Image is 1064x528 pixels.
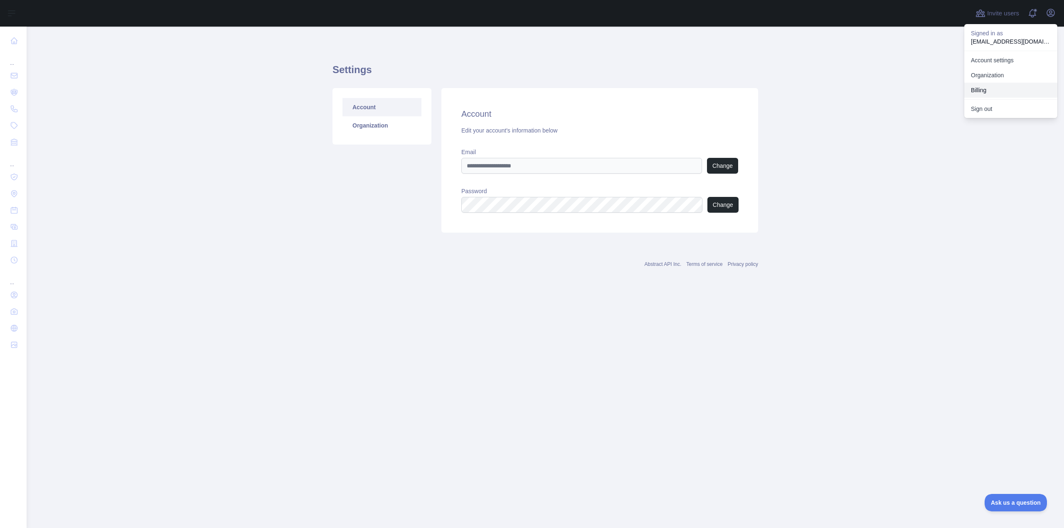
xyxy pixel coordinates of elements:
a: Privacy policy [728,261,758,267]
a: Organization [342,116,421,135]
a: Account settings [964,53,1057,68]
button: Sign out [964,101,1057,116]
span: Invite users [987,9,1019,18]
h2: Account [461,108,738,120]
div: ... [7,151,20,168]
a: Organization [964,68,1057,83]
p: [EMAIL_ADDRESS][DOMAIN_NAME] [971,37,1051,46]
iframe: Toggle Customer Support [985,494,1047,511]
a: Account [342,98,421,116]
div: ... [7,269,20,286]
button: Change [707,197,739,213]
h1: Settings [332,63,758,83]
label: Password [461,187,738,195]
button: Billing [964,83,1057,98]
div: Edit your account's information below [461,126,738,135]
label: Email [461,148,738,156]
a: Abstract API Inc. [645,261,682,267]
p: Signed in as [971,29,1051,37]
button: Invite users [974,7,1021,20]
div: ... [7,50,20,66]
button: Change [707,158,738,174]
a: Terms of service [686,261,722,267]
